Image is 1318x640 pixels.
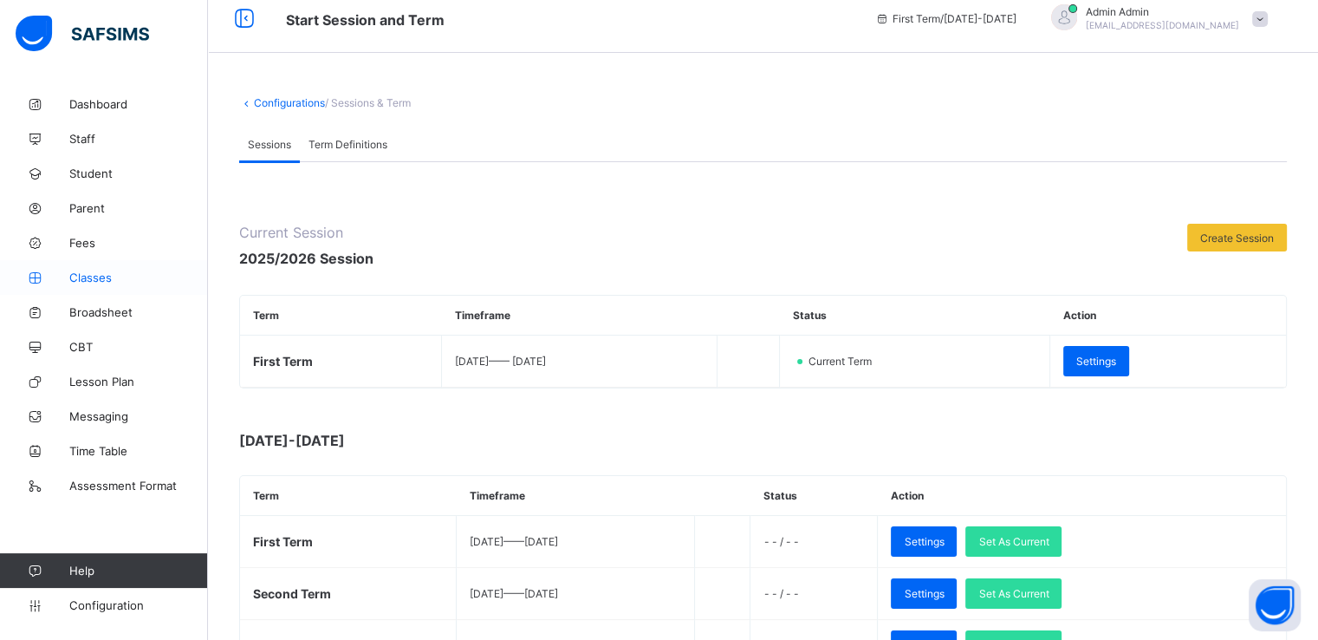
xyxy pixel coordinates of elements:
span: Fees [69,236,208,250]
th: Action [1050,296,1286,336]
span: First Term [253,534,313,549]
span: Current Session [239,224,373,241]
span: Time Table [69,444,208,458]
span: Broadsheet [69,305,208,319]
span: Parent [69,201,208,215]
span: Student [69,167,208,180]
th: Term [240,296,441,336]
span: [DATE]-[DATE] [239,432,586,449]
th: Term [240,476,456,516]
span: Current Term [807,355,882,368]
th: Action [878,476,1286,516]
span: - - / - - [763,587,798,600]
div: AdminAdmin [1034,4,1276,33]
span: [EMAIL_ADDRESS][DOMAIN_NAME] [1086,20,1239,30]
span: Term Definitions [308,138,387,151]
span: Settings [1076,355,1116,368]
span: Messaging [69,409,208,423]
img: safsims [16,16,149,52]
a: Configurations [254,96,325,109]
span: Classes [69,271,208,284]
span: Configuration [69,598,207,612]
span: CBT [69,340,208,354]
th: Timeframe [441,296,717,336]
span: Create Session [1200,232,1274,245]
th: Timeframe [456,476,694,516]
span: Second Term [253,586,331,601]
span: Help [69,564,207,578]
span: Lesson Plan [69,375,208,389]
span: Admin Admin [1086,5,1239,18]
span: First Term [253,354,313,369]
span: Staff [69,132,208,146]
span: Set As Current [978,587,1049,600]
span: [DATE] —— [DATE] [470,535,558,548]
span: [DATE] —— [DATE] [470,587,558,600]
span: Dashboard [69,97,208,111]
span: / Sessions & Term [325,96,411,109]
th: Status [780,296,1050,336]
button: Open asap [1249,579,1301,631]
span: Start Session and Term [286,11,445,29]
span: Set As Current [978,535,1049,548]
span: session/term information [875,12,1016,25]
span: 2025/2026 Session [239,250,373,267]
th: Status [750,476,878,516]
span: [DATE] —— [DATE] [455,355,546,368]
span: Assessment Format [69,479,208,493]
span: - - / - - [763,535,798,548]
span: Sessions [248,138,291,151]
span: Settings [904,535,944,548]
span: Settings [904,587,944,600]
